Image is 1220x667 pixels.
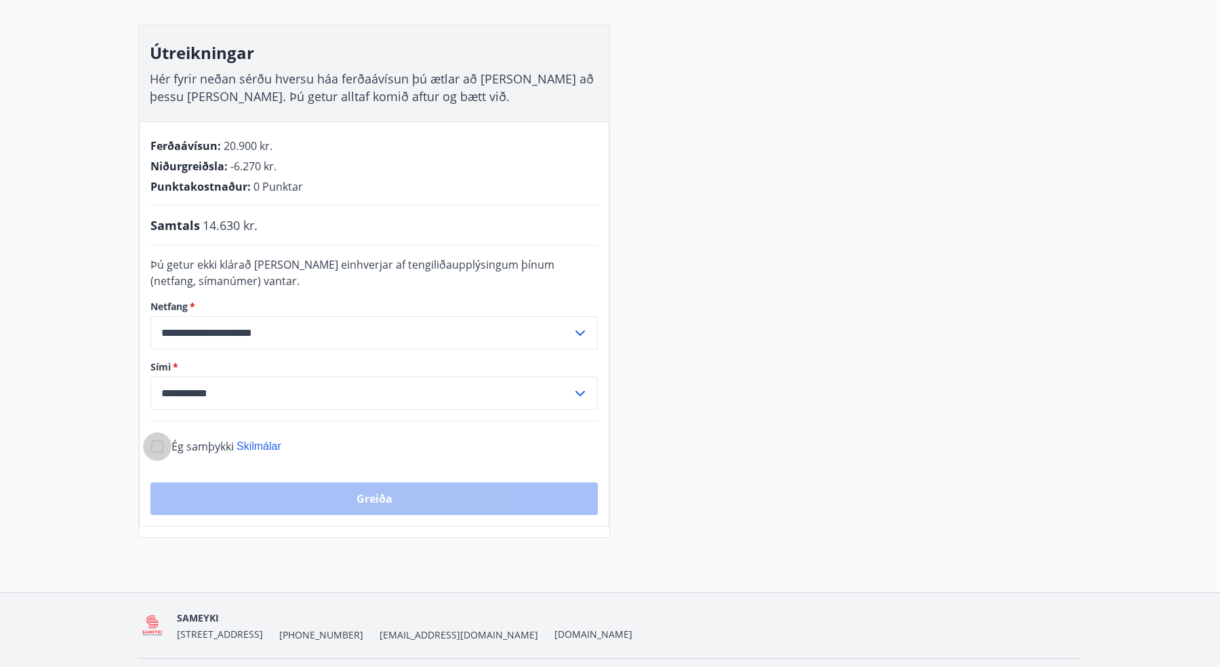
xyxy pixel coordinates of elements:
[237,439,281,454] button: Skilmálar
[171,439,234,454] span: Ég samþykki
[279,628,363,642] span: [PHONE_NUMBER]
[237,440,281,452] span: Skilmálar
[177,628,263,641] span: [STREET_ADDRESS]
[380,628,538,642] span: [EMAIL_ADDRESS][DOMAIN_NAME]
[150,300,598,313] label: Netfang
[150,159,228,174] span: Niðurgreiðsla :
[203,216,258,234] span: 14.630 kr.
[150,257,554,288] span: Þú getur ekki klárað [PERSON_NAME] einhverjar af tengiliðaupplýsingum þínum (netfang, símanúmer) ...
[150,71,594,104] span: Hér fyrir neðan sérðu hversu háa ferðaávísun þú ætlar að [PERSON_NAME] að þessu [PERSON_NAME]. Þú...
[150,216,200,234] span: Samtals
[138,611,166,641] img: 5QO2FORUuMeaEQbdwbcTl28EtwdGrpJ2a0ZOehIg.png
[150,360,598,374] label: Sími
[253,179,303,194] span: 0 Punktar
[177,611,219,624] span: SAMEYKI
[150,41,598,64] h3: Útreikningar
[224,138,272,153] span: 20.900 kr.
[150,179,251,194] span: Punktakostnaður :
[150,138,221,153] span: Ferðaávísun :
[230,159,277,174] span: -6.270 kr.
[554,628,632,641] a: [DOMAIN_NAME]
